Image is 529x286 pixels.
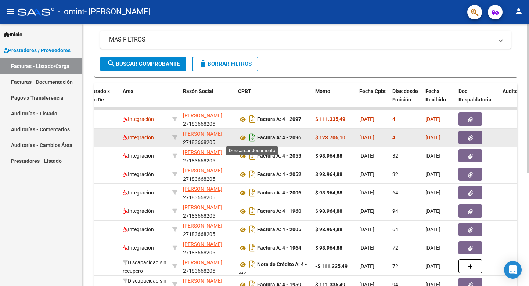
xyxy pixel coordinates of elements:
mat-icon: delete [199,59,208,68]
i: Descargar documento [248,132,257,143]
span: Fecha Recibido [425,88,446,103]
span: 72 [392,245,398,251]
i: Descargar documento [248,150,257,162]
span: [DATE] [425,263,440,269]
span: Auditoria [503,88,524,94]
span: Integración [123,208,154,214]
span: Integración [123,116,154,122]
strong: $ 98.964,88 [315,226,342,232]
span: [PERSON_NAME] [183,278,222,284]
span: [PERSON_NAME] [183,131,222,137]
span: Facturado x Orden De [82,88,110,103]
span: [DATE] [359,245,374,251]
span: [PERSON_NAME] [183,260,222,265]
span: Integración [123,135,154,140]
span: [DATE] [359,116,374,122]
datatable-header-cell: Fecha Recibido [422,83,456,116]
span: [DATE] [425,135,440,140]
i: Descargar documento [248,113,257,125]
span: Inicio [4,31,22,39]
div: 27183668205 [183,111,232,127]
span: [DATE] [425,171,440,177]
div: 27183668205 [183,167,232,182]
i: Descargar documento [248,242,257,254]
span: 72 [392,263,398,269]
strong: Factura A: 4 - 2096 [257,135,301,141]
span: CPBT [238,88,251,94]
strong: Factura A: 4 - 2053 [257,153,301,159]
i: Descargar documento [248,258,257,270]
span: [DATE] [359,135,374,140]
strong: Factura A: 4 - 1960 [257,208,301,214]
strong: Factura A: 4 - 1964 [257,245,301,251]
datatable-header-cell: CPBT [235,83,312,116]
i: Descargar documento [248,168,257,180]
strong: $ 111.335,49 [315,116,345,122]
span: Discapacidad sin recupero [123,260,166,274]
mat-icon: menu [6,7,15,16]
button: Borrar Filtros [192,57,258,71]
div: 27183668205 [183,148,232,164]
i: Descargar documento [248,205,257,217]
strong: Factura A: 4 - 2005 [257,227,301,233]
span: Integración [123,153,154,159]
strong: -$ 111.335,49 [315,263,348,269]
span: 94 [392,208,398,214]
span: [PERSON_NAME] [183,112,222,118]
span: [PERSON_NAME] [183,168,222,174]
span: [PERSON_NAME] [183,204,222,210]
span: 4 [392,135,395,140]
span: 64 [392,226,398,232]
span: [PERSON_NAME] [183,241,222,247]
datatable-header-cell: Area [120,83,169,116]
i: Descargar documento [248,224,257,235]
span: [PERSON_NAME] [183,186,222,192]
span: [DATE] [359,263,374,269]
strong: Factura A: 4 - 2097 [257,117,301,122]
span: Area [123,88,134,94]
span: [DATE] [359,190,374,196]
span: [DATE] [359,171,374,177]
span: Integración [123,245,154,251]
div: 27183668205 [183,203,232,219]
span: [PERSON_NAME] [183,149,222,155]
span: Fecha Cpbt [359,88,386,94]
span: 32 [392,171,398,177]
span: [DATE] [425,116,440,122]
strong: Nota de Crédito A: 4 - 416 [238,262,307,278]
span: Monto [315,88,330,94]
span: [DATE] [359,226,374,232]
strong: $ 98.964,88 [315,153,342,159]
span: [DATE] [425,190,440,196]
div: Open Intercom Messenger [504,261,522,279]
span: Razón Social [183,88,213,94]
span: Borrar Filtros [199,61,252,67]
mat-expansion-panel-header: MAS FILTROS [100,31,511,49]
strong: $ 98.964,88 [315,245,342,251]
span: Buscar Comprobante [107,61,180,67]
span: - omint [58,4,84,20]
div: 27183668205 [183,258,232,274]
datatable-header-cell: Días desde Emisión [389,83,422,116]
span: Prestadores / Proveedores [4,46,71,54]
span: Integración [123,171,154,177]
mat-icon: person [514,7,523,16]
span: - [PERSON_NAME] [84,4,151,20]
span: 4 [392,116,395,122]
mat-panel-title: MAS FILTROS [109,36,493,44]
div: 27183668205 [183,130,232,145]
span: Integración [123,226,154,232]
span: [DATE] [425,245,440,251]
strong: $ 98.964,88 [315,190,342,196]
span: [DATE] [425,153,440,159]
button: Buscar Comprobante [100,57,186,71]
span: [DATE] [425,208,440,214]
strong: Factura A: 4 - 2006 [257,190,301,196]
span: [DATE] [359,208,374,214]
div: 27183668205 [183,185,232,200]
datatable-header-cell: Doc Respaldatoria [456,83,500,116]
span: 32 [392,153,398,159]
div: 27183668205 [183,222,232,237]
strong: $ 98.964,88 [315,171,342,177]
strong: $ 123.706,10 [315,135,345,140]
